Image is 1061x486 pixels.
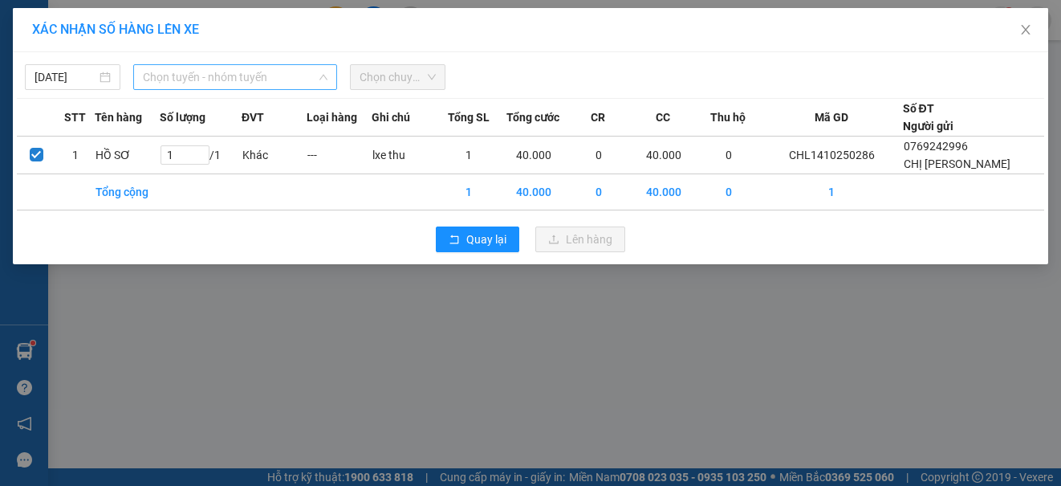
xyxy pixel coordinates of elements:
span: STT [64,108,86,126]
span: Chọn chuyến [360,65,436,89]
span: Gửi hàng Hạ Long: Hotline: [14,108,154,150]
span: CR [591,108,605,126]
td: 40.000 [502,174,567,210]
span: Loại hàng [307,108,357,126]
td: 1 [56,137,96,174]
td: 40.000 [631,137,696,174]
input: 14/10/2025 [35,68,96,86]
td: 40.000 [631,174,696,210]
td: 1 [761,174,902,210]
td: --- [307,137,372,174]
td: HỒ SƠ [95,137,160,174]
span: Tổng cước [506,108,559,126]
strong: 024 3236 3236 - [8,61,161,89]
td: / 1 [160,137,242,174]
span: ĐVT [242,108,264,126]
strong: Công ty TNHH Phúc Xuyên [17,8,151,43]
td: Tổng cộng [95,174,160,210]
div: Số ĐT Người gửi [903,100,953,135]
td: 1 [437,137,502,174]
span: CHỊ [PERSON_NAME] [904,157,1010,170]
span: Mã GD [815,108,848,126]
span: down [319,72,328,82]
span: 0769242996 [904,140,968,153]
strong: 0888 827 827 - 0848 827 827 [34,76,161,104]
td: 1 [437,174,502,210]
span: Gửi hàng [GEOGRAPHIC_DATA]: Hotline: [7,47,161,104]
td: 40.000 [502,137,567,174]
span: Tổng SL [448,108,490,126]
td: lxe thu [372,137,437,174]
span: Ghi chú [372,108,410,126]
span: Chọn tuyến - nhóm tuyến [143,65,327,89]
span: Tên hàng [95,108,142,126]
td: 0 [566,137,631,174]
button: rollbackQuay lại [436,227,519,252]
span: Thu hộ [710,108,746,126]
button: uploadLên hàng [535,227,625,252]
span: Số lượng [160,108,205,126]
span: Quay lại [466,231,506,248]
td: 0 [696,137,761,174]
td: 0 [696,174,761,210]
span: rollback [449,234,460,247]
button: Close [1003,8,1048,53]
td: Khác [242,137,307,174]
span: XÁC NHẬN SỐ HÀNG LÊN XE [32,22,199,37]
span: close [1019,23,1032,36]
td: CHL1410250286 [761,137,902,174]
span: CC [656,108,670,126]
td: 0 [566,174,631,210]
